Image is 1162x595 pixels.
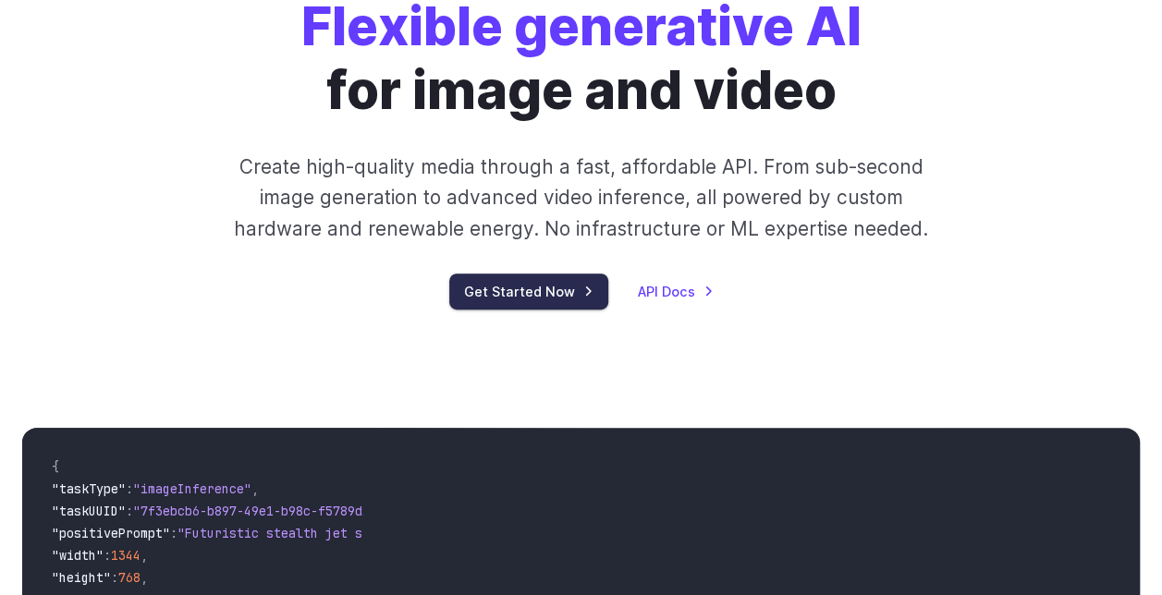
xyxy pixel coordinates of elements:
[104,547,111,564] span: :
[118,569,141,586] span: 768
[52,547,104,564] span: "width"
[133,480,251,497] span: "imageInference"
[126,503,133,519] span: :
[251,480,259,497] span: ,
[52,480,126,497] span: "taskType"
[111,547,141,564] span: 1344
[141,569,148,586] span: ,
[52,525,170,541] span: "positivePrompt"
[170,525,177,541] span: :
[126,480,133,497] span: :
[52,503,126,519] span: "taskUUID"
[52,458,59,475] span: {
[638,281,714,302] a: API Docs
[111,569,118,586] span: :
[52,569,111,586] span: "height"
[224,152,939,244] p: Create high-quality media through a fast, affordable API. From sub-second image generation to adv...
[177,525,850,541] span: "Futuristic stealth jet streaking through a neon-lit cityscape with glowing purple exhaust"
[133,503,414,519] span: "7f3ebcb6-b897-49e1-b98c-f5789d2d40d7"
[449,273,608,310] a: Get Started Now
[141,547,148,564] span: ,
